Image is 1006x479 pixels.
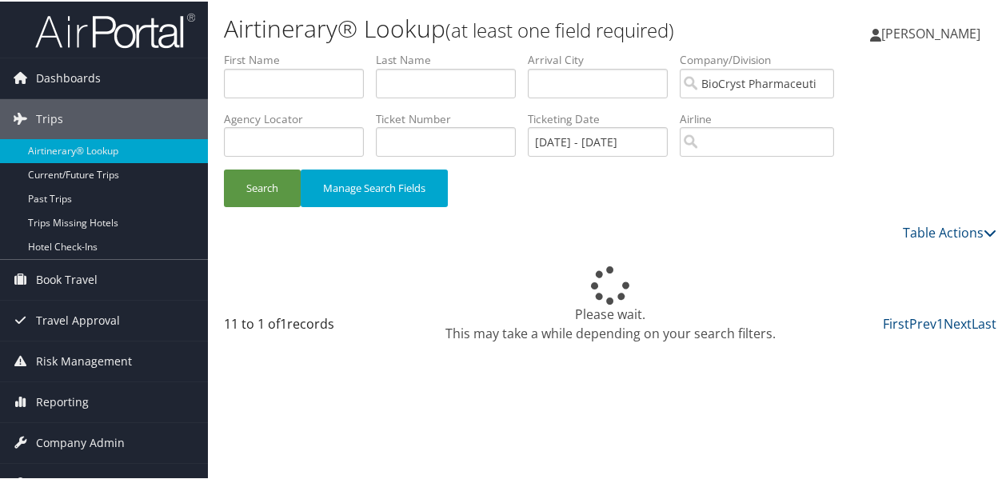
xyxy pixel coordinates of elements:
[445,15,674,42] small: (at least one field required)
[528,50,680,66] label: Arrival City
[224,10,739,44] h1: Airtinerary® Lookup
[36,340,132,380] span: Risk Management
[301,168,448,206] button: Manage Search Fields
[36,381,89,421] span: Reporting
[680,110,846,126] label: Airline
[36,421,125,461] span: Company Admin
[36,98,63,138] span: Trips
[36,258,98,298] span: Book Travel
[224,110,376,126] label: Agency Locator
[528,110,680,126] label: Ticketing Date
[376,50,528,66] label: Last Name
[36,299,120,339] span: Travel Approval
[680,50,846,66] label: Company/Division
[903,222,996,240] a: Table Actions
[870,8,996,56] a: [PERSON_NAME]
[224,50,376,66] label: First Name
[224,265,996,341] div: Please wait. This may take a while depending on your search filters.
[881,23,980,41] span: [PERSON_NAME]
[36,57,101,97] span: Dashboards
[224,168,301,206] button: Search
[376,110,528,126] label: Ticket Number
[35,10,195,48] img: airportal-logo.png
